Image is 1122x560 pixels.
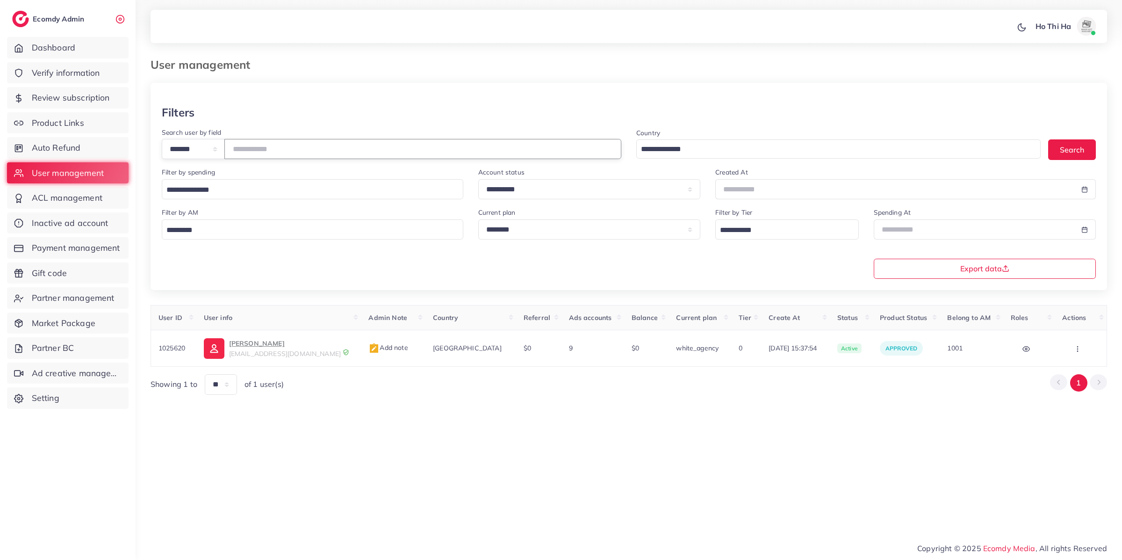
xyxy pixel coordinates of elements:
a: logoEcomdy Admin [12,11,86,27]
span: [GEOGRAPHIC_DATA] [433,344,502,352]
a: [PERSON_NAME][EMAIL_ADDRESS][DOMAIN_NAME] [204,338,354,358]
div: Search for option [636,139,1041,159]
span: approved [885,345,917,352]
span: active [837,343,862,354]
a: Auto Refund [7,137,129,159]
label: Country [636,128,660,138]
span: 0 [739,344,742,352]
span: Gift code [32,267,67,279]
span: Ad creative management [32,367,122,379]
span: Verify information [32,67,100,79]
span: Create At [769,313,800,322]
a: Partner BC [7,337,129,359]
span: Market Package [32,317,95,329]
img: logo [12,11,29,27]
span: User info [204,313,232,322]
span: Current plan [676,313,717,322]
span: Status [837,313,858,322]
a: Payment management [7,237,129,259]
span: 1001 [947,344,963,352]
button: Go to page 1 [1070,374,1087,392]
a: Product Links [7,112,129,134]
span: User management [32,167,104,179]
label: Created At [715,167,748,177]
a: Review subscription [7,87,129,109]
span: Belong to AM [947,313,991,322]
span: Tier [739,313,752,322]
label: Filter by Tier [715,208,752,217]
span: Add note [368,343,408,352]
label: Search user by field [162,128,221,137]
label: Spending At [874,208,911,217]
span: [EMAIL_ADDRESS][DOMAIN_NAME] [229,349,341,358]
span: ACL management [32,192,102,204]
a: User management [7,162,129,184]
a: Market Package [7,313,129,334]
a: Dashboard [7,37,129,58]
h3: Filters [162,106,194,119]
ul: Pagination [1050,374,1107,392]
img: avatar [1077,17,1096,36]
span: $0 [632,344,639,352]
span: , All rights Reserved [1036,543,1107,554]
span: Balance [632,313,658,322]
span: Admin Note [368,313,407,322]
span: Payment management [32,242,120,254]
span: Setting [32,392,59,404]
h2: Ecomdy Admin [33,15,86,23]
span: Country [433,313,458,322]
span: 1025620 [158,344,185,352]
span: $0 [524,344,531,352]
span: Export data [960,265,1009,272]
span: Roles [1011,313,1028,322]
label: Current plan [478,208,516,217]
span: Dashboard [32,42,75,54]
span: of 1 user(s) [245,379,284,390]
a: Gift code [7,262,129,284]
a: Ecomdy Media [983,544,1036,553]
label: Account status [478,167,525,177]
input: Search for option [638,142,1028,157]
input: Search for option [163,223,451,238]
p: Ho Thi Ha [1036,21,1071,32]
span: white_agency [676,344,719,352]
button: Export data [874,259,1096,279]
span: Partner BC [32,342,74,354]
span: Partner management [32,292,115,304]
span: 9 [569,344,573,352]
span: Referral [524,313,550,322]
div: Search for option [162,179,463,199]
p: [PERSON_NAME] [229,338,341,349]
span: Showing 1 to [151,379,197,390]
input: Search for option [717,223,846,238]
input: Search for option [163,183,451,197]
img: 9CAL8B2pu8EFxCJHYAAAAldEVYdGRhdGU6Y3JlYXRlADIwMjItMTItMDlUMDQ6NTg6MzkrMDA6MDBXSlgLAAAAJXRFWHRkYXR... [343,349,349,356]
label: Filter by spending [162,167,215,177]
div: Search for option [162,219,463,240]
img: ic-user-info.36bf1079.svg [204,338,224,359]
a: Verify information [7,62,129,84]
span: User ID [158,313,182,322]
span: Actions [1062,313,1086,322]
img: admin_note.cdd0b510.svg [368,343,380,354]
span: Inactive ad account [32,217,108,229]
span: Ads accounts [569,313,612,322]
span: [DATE] 15:37:54 [769,343,822,353]
h3: User management [151,58,258,72]
a: Partner management [7,287,129,309]
button: Search [1048,139,1096,160]
span: Copyright © 2025 [917,543,1107,554]
span: Review subscription [32,92,110,104]
span: Auto Refund [32,142,81,154]
div: Search for option [715,219,858,240]
a: Ho Thi Haavatar [1030,17,1100,36]
a: Ad creative management [7,363,129,384]
a: Inactive ad account [7,212,129,234]
span: Product Status [880,313,927,322]
label: Filter by AM [162,208,198,217]
span: Product Links [32,117,84,129]
a: ACL management [7,187,129,209]
a: Setting [7,387,129,409]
